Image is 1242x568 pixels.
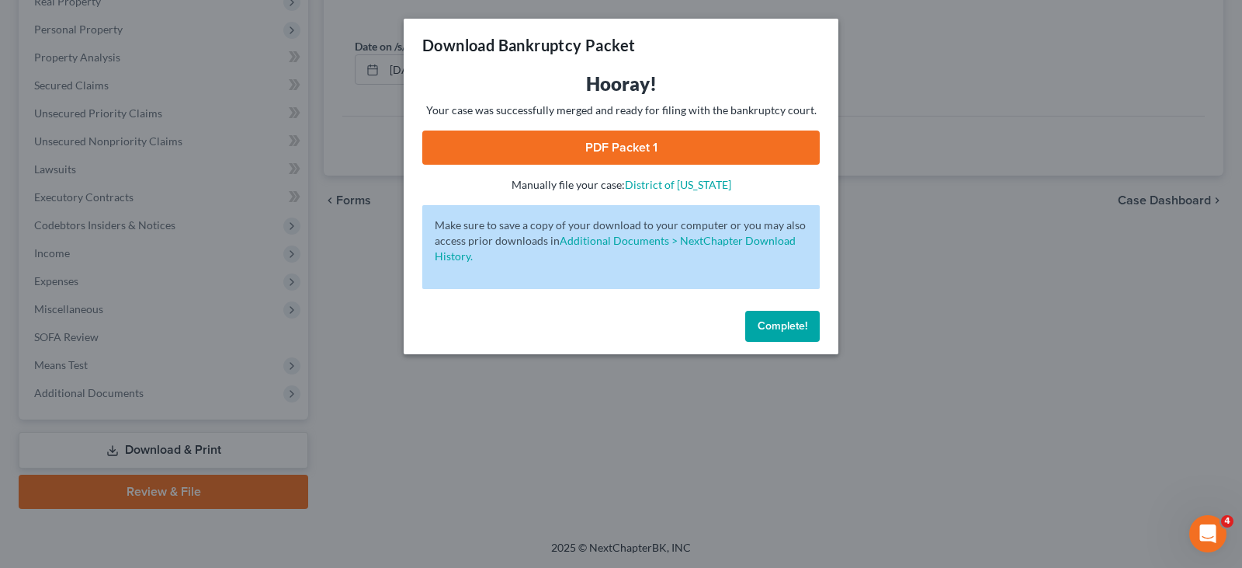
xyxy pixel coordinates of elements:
p: Your case was successfully merged and ready for filing with the bankruptcy court. [422,103,820,118]
iframe: Intercom live chat [1189,515,1226,552]
span: 4 [1221,515,1233,528]
h3: Hooray! [422,71,820,96]
a: PDF Packet 1 [422,131,820,165]
h3: Download Bankruptcy Packet [422,34,635,56]
a: District of [US_STATE] [625,178,731,191]
button: Complete! [745,311,820,342]
a: Additional Documents > NextChapter Download History. [435,234,796,263]
p: Make sure to save a copy of your download to your computer or you may also access prior downloads in [435,218,807,264]
span: Complete! [758,319,807,333]
p: Manually file your case: [422,177,820,193]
